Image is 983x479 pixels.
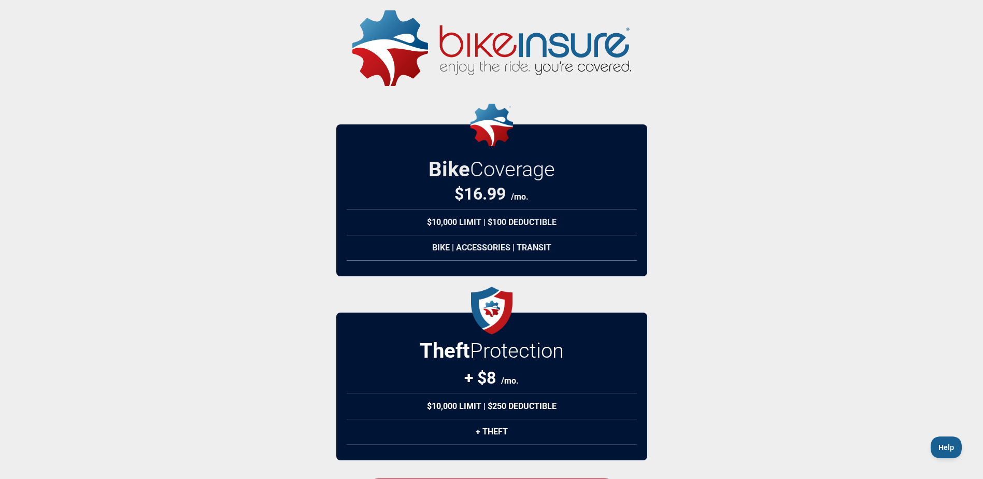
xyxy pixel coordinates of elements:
[470,157,555,181] span: Coverage
[347,209,637,235] div: $10,000 Limit | $100 Deductible
[511,192,529,202] span: /mo.
[347,393,637,419] div: $10,000 Limit | $250 Deductible
[347,235,637,261] div: Bike | Accessories | Transit
[347,419,637,445] div: + Theft
[464,368,519,388] div: + $8
[454,184,529,204] div: $16.99
[429,157,555,181] h2: Bike
[420,339,564,363] h2: Protection
[420,339,470,363] strong: Theft
[931,436,962,458] iframe: Toggle Customer Support
[501,376,519,386] span: /mo.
